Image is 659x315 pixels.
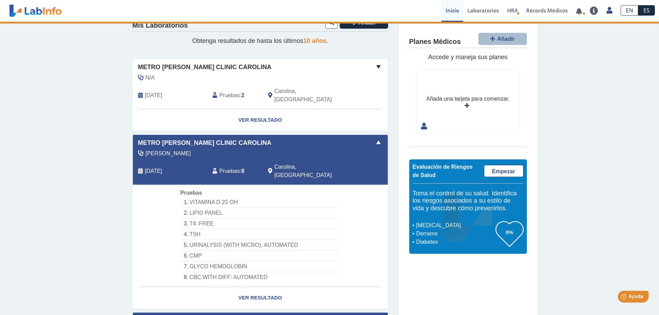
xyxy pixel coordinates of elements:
[219,167,240,175] span: Pruebas
[274,87,351,104] span: Carolina, PR
[597,288,651,307] iframe: Help widget launcher
[413,190,523,212] h5: Toma el control de su salud. Identifica los riesgos asociados a su estilo de vida y descubre cómo...
[241,92,245,98] b: 2
[478,33,527,45] button: Añadir
[414,221,496,230] li: [MEDICAL_DATA]
[180,240,340,251] li: URINALYSIS (WITH MICRO), AUTOMATED
[180,272,340,282] li: CBC WITH DIFF: AUTOMATED
[426,95,509,103] div: Añada una tarjeta para comenzar.
[207,87,263,104] div: :
[133,287,388,309] a: Ver Resultado
[497,36,515,42] span: Añadir
[340,17,388,29] button: Añadir
[180,251,340,261] li: CMP
[638,5,655,16] a: ES
[180,197,340,208] li: VITAMINA D 25 OH
[409,38,461,46] h4: Planes Médicos
[180,208,340,219] li: LIPID PANEL
[484,165,523,177] a: Empezar
[303,37,327,44] span: 10 años
[146,149,191,158] span: Bonano Benitez, Juan
[507,7,518,14] span: HRA
[621,5,638,16] a: EN
[219,91,240,100] span: Pruebas
[274,163,351,179] span: Carolina, PR
[146,74,155,82] span: N/A
[414,238,496,246] li: Diabetes
[133,109,388,131] a: Ver Resultado
[413,164,473,178] span: Evaluación de Riesgos de Salud
[496,228,523,237] h3: 0%
[428,54,507,61] span: Accede y maneja sus planes
[132,21,188,30] h4: Mis Laboratorios
[145,91,162,100] span: 2025-09-22
[241,168,245,174] b: 8
[492,168,515,174] span: Empezar
[207,163,263,179] div: :
[358,20,376,26] span: Añadir
[414,230,496,238] li: Derrame
[138,138,272,148] span: Metro [PERSON_NAME] Clinic Carolina
[180,219,340,229] li: T4 :FREE
[138,63,272,72] span: Metro [PERSON_NAME] Clinic Carolina
[180,190,202,196] span: Pruebas
[145,167,162,175] span: 2025-09-20
[180,229,340,240] li: TSH
[192,37,328,44] span: Obtenga resultados de hasta los últimos .
[180,261,340,272] li: GLYCO HEMOGLOBIN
